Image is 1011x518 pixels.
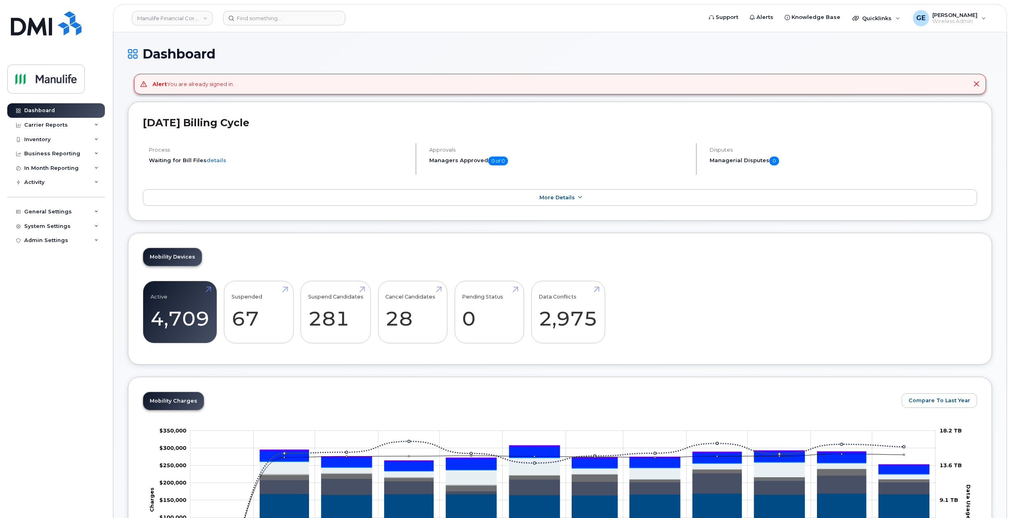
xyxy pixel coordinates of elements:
[143,392,204,410] a: Mobility Charges
[143,248,202,266] a: Mobility Devices
[149,147,409,153] h4: Process
[429,147,689,153] h4: Approvals
[940,497,958,503] tspan: 9.1 TB
[710,147,977,153] h4: Disputes
[429,157,689,165] h5: Managers Approved
[159,462,186,468] g: $0
[152,81,167,87] strong: Alert
[710,157,977,165] h5: Managerial Disputes
[940,462,962,468] tspan: 13.6 TB
[909,397,970,404] span: Compare To Last Year
[149,157,409,164] li: Waiting for Bill Files
[488,157,508,165] span: 0 of 0
[159,445,186,451] g: $0
[159,462,186,468] tspan: $250,000
[232,286,286,339] a: Suspended 67
[159,445,186,451] tspan: $300,000
[159,427,186,434] tspan: $350,000
[539,286,597,339] a: Data Conflicts 2,975
[159,427,186,434] g: $0
[152,80,234,88] div: You are already signed in.
[159,497,186,503] tspan: $150,000
[159,497,186,503] g: $0
[769,157,779,165] span: 0
[159,479,186,486] g: $0
[539,194,575,201] span: More Details
[128,47,992,61] h1: Dashboard
[159,479,186,486] tspan: $200,000
[207,157,226,163] a: details
[308,286,363,339] a: Suspend Candidates 281
[148,487,155,512] tspan: Charges
[143,117,977,129] h2: [DATE] Billing Cycle
[385,286,440,339] a: Cancel Candidates 28
[902,393,977,408] button: Compare To Last Year
[150,286,209,339] a: Active 4,709
[940,427,962,434] tspan: 18.2 TB
[462,286,516,339] a: Pending Status 0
